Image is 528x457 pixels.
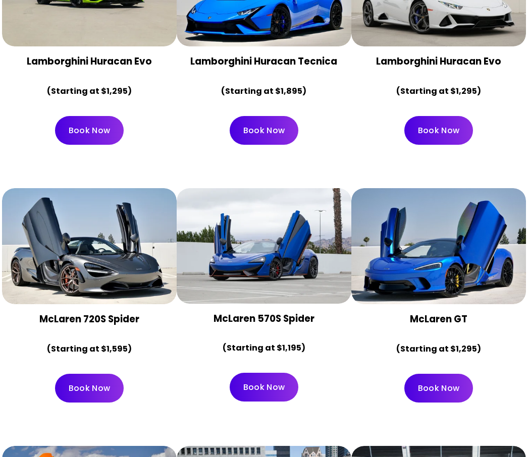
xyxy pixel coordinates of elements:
strong: Lamborghini Huracan Tecnica [190,55,337,68]
strong: (Starting at $1,595) [47,344,132,355]
a: Book Now [230,373,298,402]
a: Book Now [404,374,473,403]
strong: Lamborghini Huracan Evo [376,55,501,68]
strong: McLaren 720S Spider [39,313,139,326]
a: Book Now [230,117,298,145]
a: Book Now [55,117,124,145]
strong: (Starting at $1,295) [396,344,481,355]
strong: (Starting at $1,895) [221,86,306,97]
strong: McLaren 570S Spider [214,313,314,325]
strong: (Starting at $1,295) [47,86,132,97]
strong: Lamborghini Huracan Evo [27,55,152,68]
a: Book Now [404,117,473,145]
strong: (Starting at $1,295) [396,86,481,97]
strong: (Starting at $1,195) [223,342,305,354]
strong: McLaren GT [410,313,467,326]
a: Book Now [55,374,124,403]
